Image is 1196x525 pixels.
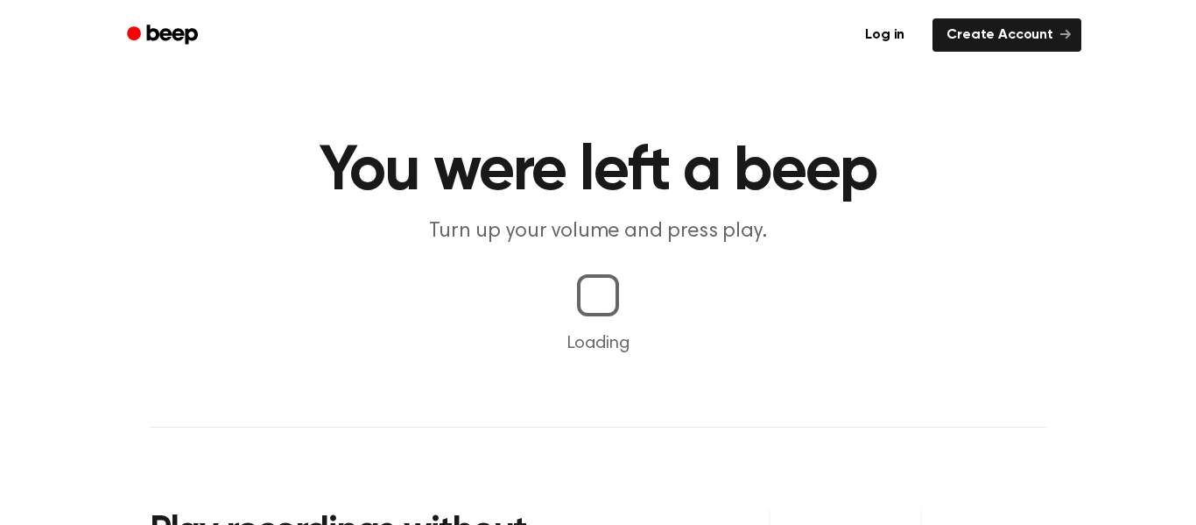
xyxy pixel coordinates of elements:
[932,18,1081,52] a: Create Account
[150,140,1046,203] h1: You were left a beep
[848,15,922,55] a: Log in
[21,330,1175,357] p: Loading
[115,18,214,53] a: Beep
[262,217,934,246] p: Turn up your volume and press play.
